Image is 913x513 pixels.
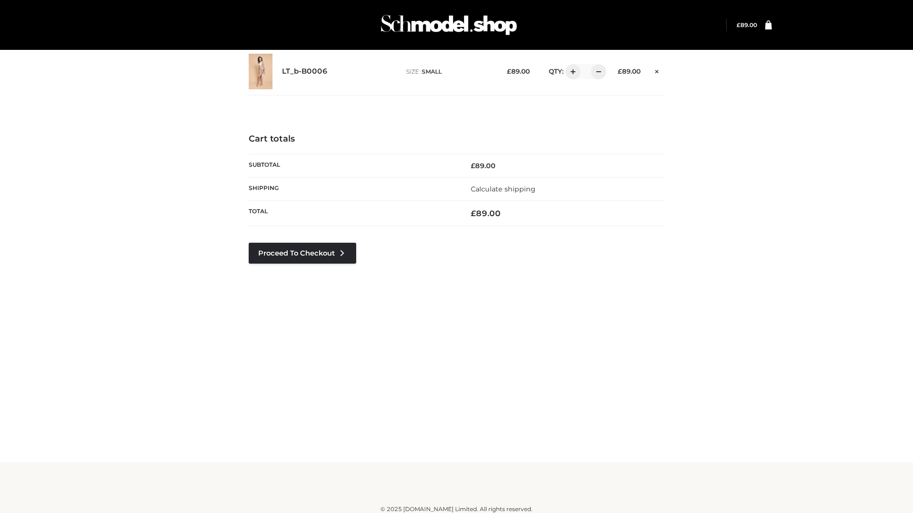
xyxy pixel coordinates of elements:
bdi: 89.00 [471,209,501,218]
p: size : [406,67,492,76]
bdi: 89.00 [507,67,530,75]
th: Subtotal [249,154,456,177]
span: £ [471,161,475,170]
a: Proceed to Checkout [249,243,356,264]
img: LT_b-B0006 - SMALL [249,54,272,89]
span: £ [471,209,476,218]
bdi: 89.00 [737,21,757,28]
a: Remove this item [650,64,664,76]
bdi: 89.00 [618,67,641,75]
span: £ [618,67,622,75]
span: £ [507,67,511,75]
img: Schmodel Admin 964 [378,6,520,44]
a: Calculate shipping [471,185,535,193]
bdi: 89.00 [471,161,495,170]
a: £89.00 [737,21,757,28]
h4: Cart totals [249,134,664,144]
span: SMALL [422,68,442,75]
div: QTY: [539,64,603,79]
th: Total [249,201,456,226]
th: Shipping [249,177,456,200]
a: LT_b-B0006 [282,67,328,76]
span: £ [737,21,740,28]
